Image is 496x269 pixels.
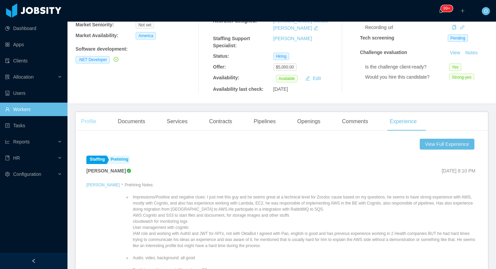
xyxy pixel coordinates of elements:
button: View Full Experience [420,139,474,150]
a: [PERSON_NAME] [86,183,120,187]
i: icon: solution [5,75,10,79]
span: Allocation [13,74,34,80]
i: icon: book [5,156,10,160]
b: Availability last check: [213,86,264,92]
span: America [136,32,156,39]
li: Audio, video, background: all good [131,255,477,261]
a: icon: auditClients [5,54,62,68]
a: icon: check-circle [112,57,118,62]
a: icon: robotUsers [5,86,62,100]
span: HR [13,155,20,161]
b: Status: [213,53,229,59]
sup: 1637 [441,5,453,12]
strong: [PERSON_NAME] [86,168,126,173]
div: Experience [384,112,422,131]
strong: Challenge evaluation [360,50,407,55]
div: Contracts [204,112,238,131]
div: Is the challenge client-ready? [365,63,449,71]
div: Services [161,112,193,131]
b: Software development : [76,46,128,52]
a: icon: profileTasks [5,119,62,132]
b: Staffing Support Specialist: [213,36,250,48]
i: icon: line-chart [5,139,10,144]
span: Not set [136,21,154,29]
a: Prehiring [107,156,130,164]
div: Profile [76,112,102,131]
i: icon: bell [439,8,443,13]
div: Documents [112,112,150,131]
span: [DATE] [273,86,288,92]
i: icon: plus [460,8,465,13]
span: Reports [13,139,30,144]
b: Offer: [213,64,226,70]
span: O [484,7,488,15]
div: Pipelines [248,112,281,131]
a: icon: pie-chartDashboard [5,22,62,35]
span: Hiring [273,53,289,60]
span: Strong-yes [449,74,474,81]
a: Staffing [86,156,107,164]
div: Would you hire this candidate? [365,74,449,81]
li: Impressions/Positive and negative clues: I just met this guy and he seems great at a technical le... [131,194,477,249]
i: icon: copy [452,25,457,30]
i: icon: setting [5,172,10,177]
b: Market Seniority: [76,22,114,27]
div: Recording url [365,24,449,31]
span: Yes [449,63,461,71]
button: Notes [463,49,480,57]
b: Market Availability: [76,33,118,38]
a: icon: appstoreApps [5,38,62,51]
span: Configuration [13,171,41,177]
a: icon: userWorkers [5,103,62,116]
b: Availability: [213,75,239,80]
span: $5,000.00 [273,63,297,71]
div: Openings [292,112,326,131]
a: [PERSON_NAME] [273,36,312,41]
button: icon: editEdit [303,74,324,82]
a: View [448,50,463,55]
i: icon: edit [313,26,318,30]
a: icon: link [460,25,465,30]
strong: Tech screening [360,35,394,41]
div: Comments [337,112,374,131]
span: .NET Developer [76,56,110,63]
a: View Full Experience [420,139,477,150]
i: icon: check-circle [114,57,118,62]
div: Copy [452,24,457,31]
span: Pending [448,34,468,42]
span: [DATE] 8:10 PM [442,168,475,173]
